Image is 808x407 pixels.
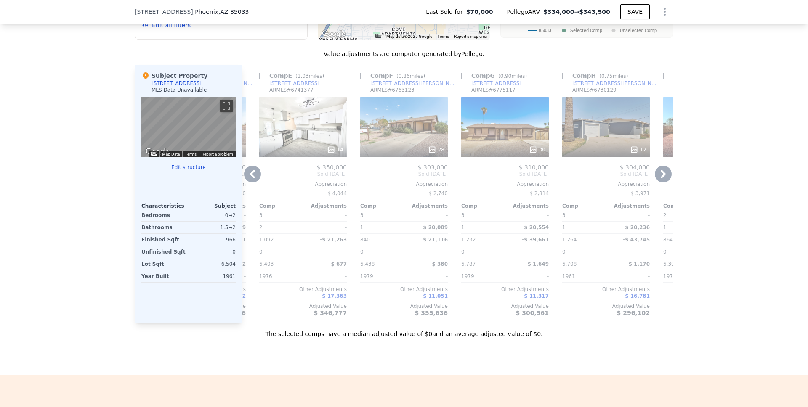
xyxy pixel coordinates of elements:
span: 1,264 [562,237,577,243]
span: $ 2,814 [529,190,549,196]
span: 0.86 [399,73,410,79]
div: [STREET_ADDRESS][PERSON_NAME] [572,80,660,87]
div: 1979 [461,270,503,282]
div: 1961 [562,270,604,282]
div: Adjusted Value [360,303,448,309]
span: $ 11,317 [524,293,549,299]
span: $ 304,000 [620,164,650,171]
span: 1,092 [259,237,274,243]
span: -$ 21,263 [320,237,347,243]
img: Google [144,146,171,157]
button: Show Options [656,3,673,20]
div: Subject [189,203,236,209]
div: ARMLS # 6730129 [572,87,617,93]
div: 1 [562,222,604,233]
a: Report a problem [202,152,233,156]
div: Bathrooms [141,222,187,233]
span: $ 303,000 [418,164,448,171]
div: - [406,246,448,258]
span: $334,000 [543,8,574,15]
span: 6,403 [259,261,274,267]
span: $ 677 [331,261,347,267]
div: 1 [663,222,705,233]
span: 1.03 [298,73,309,79]
div: Adjustments [505,203,549,209]
span: $ 380 [432,261,448,267]
div: Adjustments [303,203,347,209]
div: 28 [428,145,444,154]
span: 0.90 [500,73,512,79]
button: Keyboard shortcuts [151,152,157,156]
a: [STREET_ADDRESS][PERSON_NAME] [360,80,458,87]
div: Year Built [141,270,187,282]
div: Adjusted Value [259,303,347,309]
div: - [608,246,650,258]
span: Pellego ARV [507,8,543,16]
div: Adjusted Value [461,303,549,309]
div: - [406,209,448,221]
button: SAVE [620,4,650,19]
div: - [507,246,549,258]
span: Map data ©2025 Google [386,34,432,39]
span: Last Sold for [426,8,466,16]
span: 6,708 [562,261,577,267]
button: Toggle fullscreen view [220,100,233,112]
div: Subject Property [141,71,207,80]
span: $ 346,777 [314,309,347,316]
div: 0 [190,246,236,258]
div: - [406,270,448,282]
span: 840 [360,237,370,243]
div: The selected comps have a median adjusted value of $0 and an average adjusted value of $0 . [135,323,673,338]
a: [STREET_ADDRESS] [259,80,319,87]
div: - [608,209,650,221]
a: Open this area in Google Maps (opens a new window) [320,29,348,40]
text: 85033 [539,28,551,33]
span: $ 11,051 [423,293,448,299]
div: Comp I [663,71,730,80]
div: - [305,270,347,282]
span: $343,500 [579,8,610,15]
div: Characteristics [141,203,189,209]
button: Edit structure [141,164,236,171]
span: -$ 39,661 [522,237,549,243]
span: → [543,8,610,16]
div: Comp [259,203,303,209]
a: [STREET_ADDRESS] [461,80,521,87]
div: Comp F [360,71,428,80]
span: 3 [259,212,263,218]
div: 1 [360,222,402,233]
div: 14 [327,145,343,154]
span: 2 [663,212,667,218]
div: Adjustments [606,203,650,209]
div: Appreciation [663,181,751,188]
div: - [305,209,347,221]
div: [STREET_ADDRESS] [471,80,521,87]
div: 2 [259,222,301,233]
span: 3 [562,212,566,218]
div: Finished Sqft [141,234,187,246]
div: 30 [529,145,545,154]
span: $ 350,000 [317,164,347,171]
span: Sold [DATE] [259,171,347,177]
span: ( miles) [393,73,428,79]
div: Adjusted Value [663,303,751,309]
button: Map Data [162,151,180,157]
div: Comp [360,203,404,209]
div: ARMLS # 6775117 [471,87,516,93]
div: 0 → 2 [190,209,236,221]
div: Bedrooms [141,209,187,221]
div: Comp G [461,71,530,80]
div: MLS Data Unavailable [151,87,207,93]
span: $ 20,554 [524,225,549,230]
a: Terms (opens in new tab) [185,152,197,156]
span: ( miles) [596,73,631,79]
span: $ 20,089 [423,225,448,230]
div: - [507,209,549,221]
span: , AZ 85033 [218,8,249,15]
div: 1979 [360,270,402,282]
span: $ 300,561 [516,309,549,316]
span: -$ 1,649 [526,261,549,267]
div: 966 [190,234,236,246]
span: $70,000 [466,8,493,16]
div: [STREET_ADDRESS] [151,80,202,87]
